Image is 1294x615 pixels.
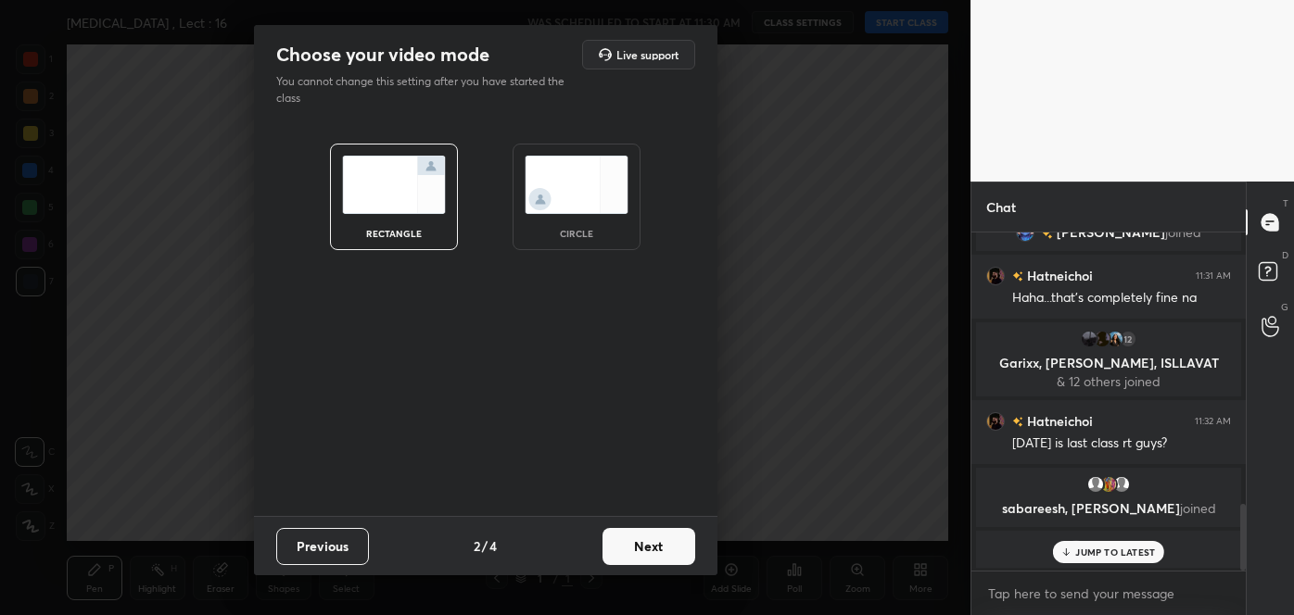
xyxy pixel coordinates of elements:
[1042,229,1053,239] img: no-rating-badge.077c3623.svg
[616,49,679,60] h5: Live support
[1057,225,1165,240] span: [PERSON_NAME]
[987,374,1230,389] p: & 12 others joined
[539,229,614,238] div: circle
[1283,196,1288,210] p: T
[1012,434,1231,453] div: [DATE] is last class rt guys?
[1165,225,1201,240] span: joined
[1075,546,1155,558] p: JUMP TO LATEST
[482,536,488,556] h4: /
[276,73,577,107] p: You cannot change this setting after you have started the class
[276,528,369,565] button: Previous
[971,232,1246,571] div: grid
[971,182,1031,232] p: Chat
[1112,475,1131,494] img: default.png
[1080,330,1098,348] img: 82250c3c0e5c4ecbb3abd5260631834d.jpg
[1196,270,1231,282] div: 11:31 AM
[986,267,1005,285] img: 9e47f441061f42e987e8fa79b34ea983.jpg
[1106,330,1124,348] img: d170cb0c3cae47e18a0511a822287023.jpg
[1281,300,1288,314] p: G
[1012,271,1023,282] img: no-rating-badge.077c3623.svg
[1023,411,1093,431] h6: Hatneichoi
[987,501,1230,516] p: sabareesh, [PERSON_NAME]
[489,536,497,556] h4: 4
[987,356,1230,370] p: Garixx, [PERSON_NAME], ISLLAVAT
[276,43,489,67] h2: Choose your video mode
[603,528,695,565] button: Next
[1012,289,1231,307] div: Haha...that's completely fine na
[525,156,628,214] img: circleScreenIcon.acc0effb.svg
[1023,266,1093,285] h6: Hatneichoi
[1093,330,1111,348] img: ed67a55cbe6049c98f50be3ad45903a2.jpg
[1119,330,1137,348] div: 12
[1086,475,1105,494] img: default.png
[1282,248,1288,262] p: D
[357,229,431,238] div: rectangle
[1099,475,1118,494] img: 220c230b0b3e4fd6810c5f32f06646b1.jpg
[342,156,446,214] img: normalScreenIcon.ae25ed63.svg
[1012,417,1023,427] img: no-rating-badge.077c3623.svg
[986,412,1005,431] img: 9e47f441061f42e987e8fa79b34ea983.jpg
[1016,223,1034,242] img: a912160b054e42559fc66d3d2627feba.jpg
[474,536,480,556] h4: 2
[1195,416,1231,427] div: 11:32 AM
[1180,499,1216,517] span: joined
